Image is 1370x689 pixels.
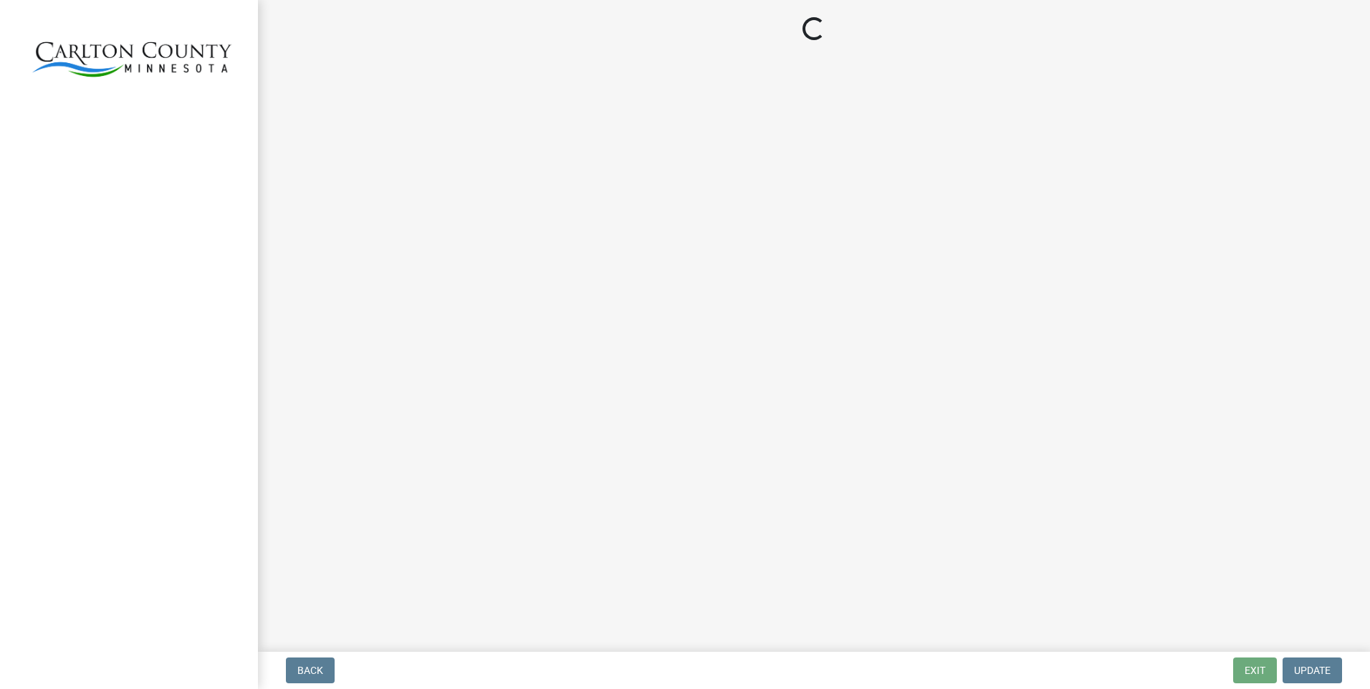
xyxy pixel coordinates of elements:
[286,657,335,683] button: Back
[297,665,323,676] span: Back
[1294,665,1331,676] span: Update
[1233,657,1277,683] button: Exit
[1283,657,1342,683] button: Update
[29,15,235,97] img: Carlton County, Minnesota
